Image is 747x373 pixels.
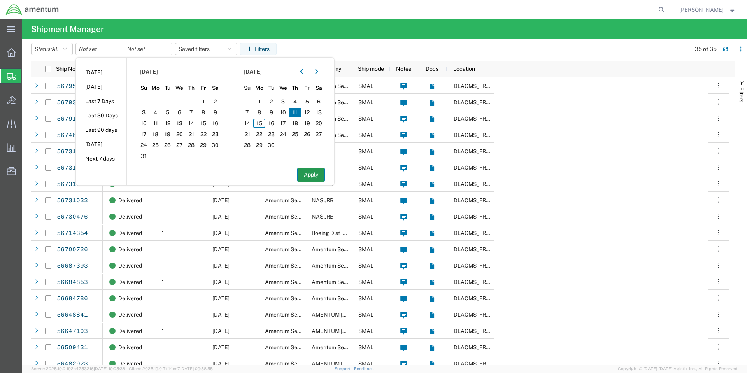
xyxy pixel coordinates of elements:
span: Delivered [118,355,142,372]
a: 56731328 [56,178,88,191]
span: SMAL [358,246,373,252]
li: Next 7 days [76,152,126,166]
span: 29 [253,140,265,150]
span: Amentum Services, Inc. [312,344,370,350]
span: 5 [161,108,174,117]
a: 56647103 [56,325,88,338]
span: 28 [186,140,198,150]
span: SMAL [358,116,373,122]
span: Th [289,84,301,92]
span: Delivered [118,257,142,274]
span: 16 [265,119,277,128]
span: Delivered [118,225,142,241]
span: 12 [301,108,313,117]
span: 3 [138,108,150,117]
h4: Shipment Manager [31,19,104,39]
a: 56731927 [56,145,88,158]
button: Status:All [31,43,73,55]
span: 08/28/2025 [212,328,230,334]
a: Support [335,366,354,371]
span: Amentum Services, Inc. [265,361,323,367]
span: Amentum Services, Inc. [312,83,370,89]
span: We [174,84,186,92]
span: Delivered [118,339,142,355]
span: 16 [209,119,221,128]
span: SMAL [358,230,373,236]
span: SMAL [358,279,373,285]
span: 08/28/2025 [212,312,230,318]
span: 09/02/2025 [212,263,230,269]
span: DLACMS_FRCSW_North Island (UA0108) [454,230,556,236]
span: Sa [313,84,325,92]
a: 56793595 [56,96,88,109]
span: 08/13/2025 [212,361,230,367]
span: Amentum Services, Inc. [265,312,323,318]
span: 21 [186,130,198,139]
span: Amentum Services, Inc. [265,197,323,203]
span: Amentum Services, Inc. [312,295,370,301]
span: Filters [738,87,745,102]
span: 1 [162,214,164,220]
span: Delivered [118,290,142,306]
span: SMAL [358,214,373,220]
span: Sa [209,84,221,92]
span: 1 [253,97,265,106]
a: 56687393 [56,260,88,272]
span: Amentum Services, Inc. [312,116,370,122]
span: All [52,46,59,52]
span: 26 [161,140,174,150]
span: Amentum Services, Inc. [312,263,370,269]
span: Amentum Services, Inc. [312,246,370,252]
span: SMAL [358,344,373,350]
span: DLACMS_FRCSW_North Island (UA0108) [454,83,556,89]
span: 09/05/2025 [212,214,230,220]
a: Feedback [354,366,374,371]
li: Last 90 days [76,123,126,137]
span: 1 [162,279,164,285]
span: Amentum Services, Inc. [265,328,323,334]
span: Delivered [118,274,142,290]
span: DLACMS_FRCSW_North Island (UA0108) [454,197,556,203]
span: DLACMS_FRCSW_North Island (UA0108) [454,361,556,367]
span: SMAL [358,181,373,187]
span: 1 [162,295,164,301]
span: Ship mode [358,66,384,72]
img: logo [5,4,59,16]
span: 12 [161,119,174,128]
span: 1 [162,246,164,252]
span: Mo [150,84,162,92]
span: 8 [253,108,265,117]
span: Amentum Services, Inc. [312,132,370,138]
a: 56731033 [56,194,88,207]
span: DLACMS_FRCSW_North Island (UA0108) [454,214,556,220]
span: Delivered [118,208,142,225]
span: DLACMS_FRCSW_North Island (UA0108) [454,165,556,171]
span: Amentum Services, Inc. [265,279,323,285]
div: 35 of 35 [695,45,717,53]
span: NAS JRB [312,197,333,203]
span: 18 [150,130,162,139]
span: 23 [209,130,221,139]
span: Steven Sanchez [679,5,724,14]
span: AMENTUM KAY BAY [312,361,397,367]
span: SMAL [358,148,373,154]
span: 11 [150,119,162,128]
span: [DATE] [140,68,158,76]
span: DLACMS_FRCSW_North Island (UA0108) [454,279,556,285]
span: 08/15/2025 [212,344,230,350]
a: 56714354 [56,227,88,240]
span: 11 [289,108,301,117]
a: 56795556 [56,80,88,93]
span: 7 [186,108,198,117]
span: We [277,84,289,92]
span: 4 [289,97,301,106]
a: 56648841 [56,309,88,321]
span: Client: 2025.19.0-7f44ea7 [129,366,213,371]
span: 20 [313,119,325,128]
button: Apply [297,168,325,182]
span: 13 [313,108,325,117]
span: DLACMS_FRCSW_North Island (UA0108) [454,181,556,187]
span: 15 [253,119,265,128]
span: Su [138,84,150,92]
span: DLACMS_FRCSW_North Island (UA0108) [454,99,556,105]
